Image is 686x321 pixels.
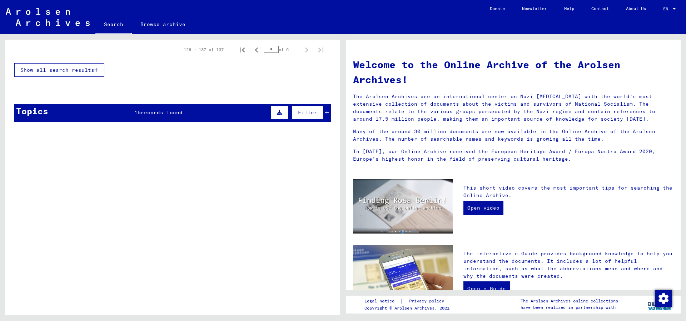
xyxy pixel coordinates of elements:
[353,245,453,311] img: eguide.jpg
[314,42,328,57] button: Last page
[6,8,90,26] img: Arolsen_neg.svg
[249,42,264,57] button: Previous page
[134,109,141,116] span: 15
[298,109,317,116] span: Filter
[364,305,453,311] p: Copyright © Arolsen Archives, 2021
[353,93,673,123] p: The Arolsen Archives are an international center on Nazi [MEDICAL_DATA] with the world’s most ext...
[235,42,249,57] button: First page
[521,304,618,311] p: have been realized in partnership with
[20,67,94,73] span: Show all search results
[646,295,673,313] img: yv_logo.png
[132,16,194,33] a: Browse archive
[95,16,132,34] a: Search
[16,105,48,117] div: Topics
[264,46,299,53] div: of 6
[463,184,673,199] p: This short video covers the most important tips for searching the Online Archive.
[353,179,453,234] img: video.jpg
[353,148,673,163] p: In [DATE], our Online Archive received the European Heritage Award / Europa Nostra Award 2020, Eu...
[403,297,453,305] a: Privacy policy
[364,297,453,305] div: |
[353,57,673,87] h1: Welcome to the Online Archive of the Arolsen Archives!
[655,290,672,307] img: Change consent
[463,250,673,280] p: The interactive e-Guide provides background knowledge to help you understand the documents. It in...
[184,46,224,53] div: 126 – 137 of 137
[521,298,618,304] p: The Arolsen Archives online collections
[292,106,323,119] button: Filter
[353,128,673,143] p: Many of the around 30 million documents are now available in the Online Archive of the Arolsen Ar...
[463,281,510,296] a: Open e-Guide
[463,201,503,215] a: Open video
[364,297,400,305] a: Legal notice
[14,63,104,77] button: Show all search results
[299,42,314,57] button: Next page
[141,109,183,116] span: records found
[663,6,671,11] span: EN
